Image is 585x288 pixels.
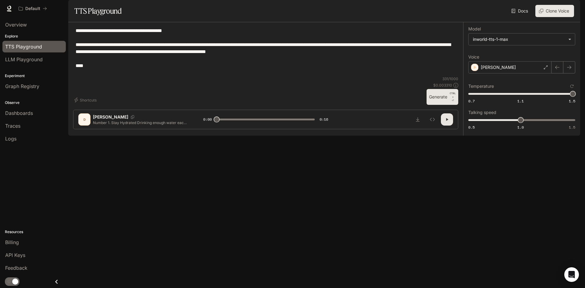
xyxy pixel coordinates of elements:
[468,27,481,31] p: Model
[412,113,424,126] button: Download audio
[203,116,212,123] span: 0:00
[74,5,122,17] h1: TTS Playground
[569,83,575,90] button: Reset to default
[73,95,99,105] button: Shortcuts
[128,115,137,119] button: Copy Voice ID
[80,115,89,124] div: D
[450,91,456,99] p: CTRL +
[469,34,575,45] div: inworld-tts-1-max
[569,125,575,130] span: 1.5
[535,5,574,17] button: Clone Voice
[442,76,458,81] p: 331 / 1000
[564,267,579,282] div: Open Intercom Messenger
[450,91,456,102] p: ⏎
[16,2,50,15] button: All workspaces
[93,114,128,120] p: [PERSON_NAME]
[481,64,516,70] p: [PERSON_NAME]
[93,120,189,125] p: Number 1. Stay Hydrated Drinking enough water each day is crucial for maintaining clear skin. Aim...
[468,98,475,104] span: 0.7
[473,36,565,42] div: inworld-tts-1-max
[468,110,496,115] p: Talking speed
[25,6,40,11] p: Default
[569,98,575,104] span: 1.5
[468,125,475,130] span: 0.5
[517,125,524,130] span: 1.0
[468,55,479,59] p: Voice
[510,5,530,17] a: Docs
[426,113,438,126] button: Inspect
[320,116,328,123] span: 0:16
[517,98,524,104] span: 1.1
[468,84,494,88] p: Temperature
[427,89,458,105] button: GenerateCTRL +⏎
